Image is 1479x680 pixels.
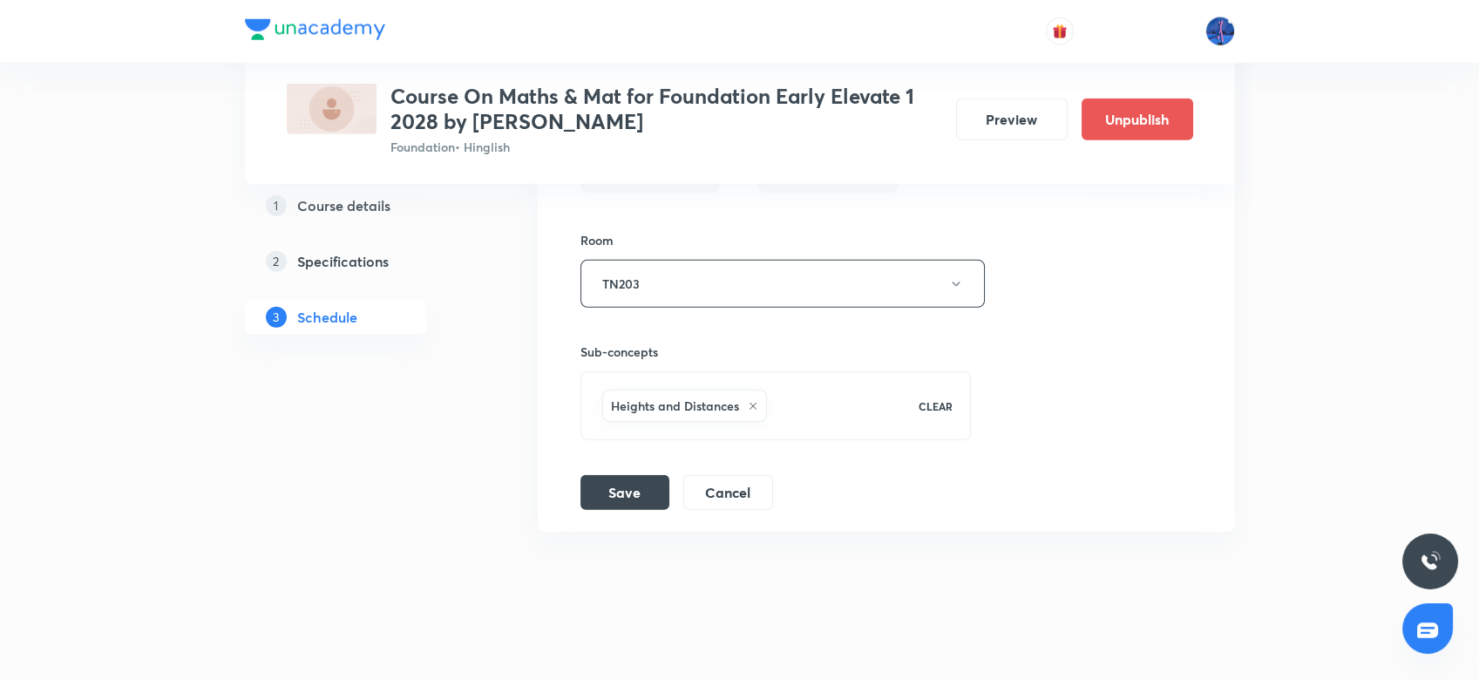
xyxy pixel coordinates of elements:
[580,343,972,361] h6: Sub-concepts
[297,306,357,327] h5: Schedule
[919,398,953,414] p: CLEAR
[580,260,985,308] button: TN203
[1046,17,1074,45] button: avatar
[266,306,287,327] p: 3
[266,194,287,215] p: 1
[390,84,942,134] h3: Course On Maths & Mat for Foundation Early Elevate 1 2028 by [PERSON_NAME]
[1205,17,1235,46] img: Mahesh Bhat
[580,231,614,249] h6: Room
[580,475,669,510] button: Save
[390,138,942,156] p: Foundation • Hinglish
[611,397,739,415] h6: Heights and Distances
[1082,99,1193,140] button: Unpublish
[245,19,385,44] a: Company Logo
[245,187,482,222] a: 1Course details
[1420,551,1441,572] img: ttu
[1052,24,1068,39] img: avatar
[297,250,389,271] h5: Specifications
[287,84,377,134] img: AB65DEF9-3F36-475B-82FC-6001AAB56C2D_plus.png
[683,475,773,510] button: Cancel
[266,250,287,271] p: 2
[245,19,385,40] img: Company Logo
[245,243,482,278] a: 2Specifications
[956,99,1068,140] button: Preview
[297,194,390,215] h5: Course details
